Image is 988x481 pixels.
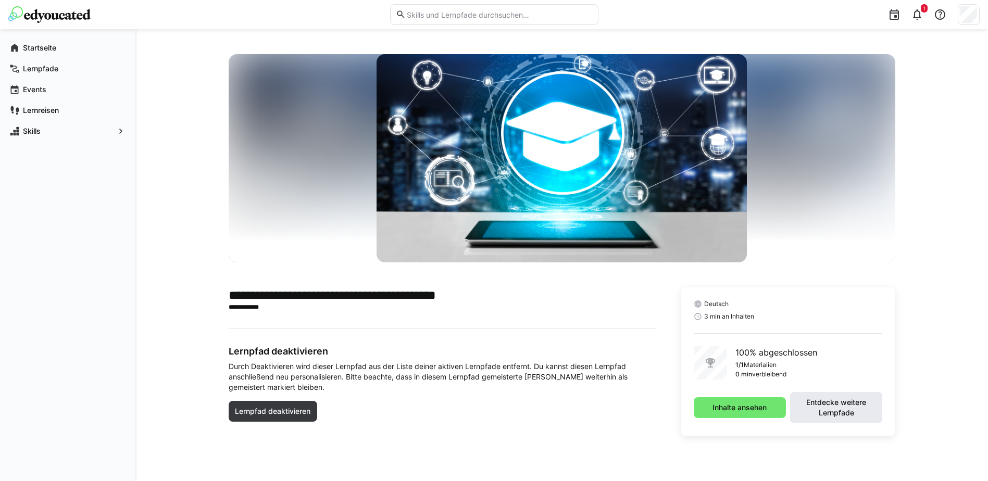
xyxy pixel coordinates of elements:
[406,10,592,19] input: Skills und Lernpfade durchsuchen…
[744,361,777,369] p: Materialien
[752,370,786,378] p: verbleibend
[229,361,656,393] span: Durch Deaktivieren wird dieser Lernpfad aus der Liste deiner aktiven Lernpfade entfernt. Du kanns...
[790,392,882,423] button: Entdecke weitere Lernpfade
[704,312,754,321] span: 3 min an Inhalten
[229,345,656,357] h3: Lernpfad deaktivieren
[735,361,744,369] p: 1/1
[795,397,877,418] span: Entdecke weitere Lernpfade
[735,370,752,378] p: 0 min
[711,402,768,413] span: Inhalte ansehen
[694,397,786,418] button: Inhalte ansehen
[704,300,729,308] span: Deutsch
[923,5,926,11] span: 1
[229,401,318,422] button: Lernpfad deaktivieren
[735,346,817,359] p: 100% abgeschlossen
[233,406,312,416] span: Lernpfad deaktivieren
